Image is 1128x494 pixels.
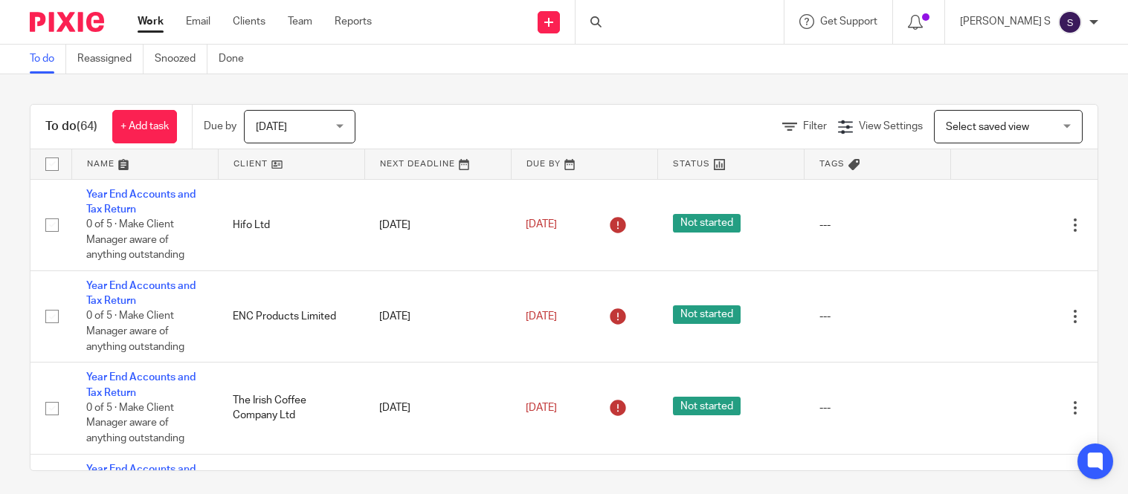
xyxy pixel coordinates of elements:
a: Snoozed [155,45,207,74]
a: + Add task [112,110,177,143]
a: Work [138,14,164,29]
a: Year End Accounts and Tax Return [86,281,196,306]
td: Hifo Ltd [218,179,364,270]
td: ENC Products Limited [218,270,364,362]
span: 0 of 5 · Make Client Manager aware of anything outstanding [86,219,184,260]
a: Reports [335,14,372,29]
a: Email [186,14,210,29]
td: [DATE] [364,179,511,270]
td: [DATE] [364,363,511,454]
span: (64) [77,120,97,132]
span: [DATE] [526,311,557,322]
span: Filter [803,121,827,131]
span: [DATE] [526,403,557,413]
img: Pixie [30,12,104,32]
a: Year End Accounts and Tax Return [86,372,196,397]
img: svg%3E [1058,10,1082,34]
a: Year End Accounts and Tax Return [86,464,196,490]
p: Due by [204,119,236,134]
span: Tags [819,160,845,168]
span: Not started [673,397,741,415]
td: The Irish Coffee Company Ltd [218,363,364,454]
span: Get Support [820,16,877,27]
span: 0 of 5 · Make Client Manager aware of anything outstanding [86,403,184,443]
span: [DATE] [256,122,287,132]
span: Select saved view [946,122,1029,132]
a: Reassigned [77,45,144,74]
a: Clients [233,14,265,29]
div: --- [819,309,936,324]
a: To do [30,45,66,74]
p: [PERSON_NAME] S [960,14,1051,29]
span: Not started [673,214,741,233]
td: [DATE] [364,270,511,362]
h1: To do [45,119,97,134]
span: Not started [673,305,741,324]
span: 0 of 5 · Make Client Manager aware of anything outstanding [86,311,184,352]
a: Year End Accounts and Tax Return [86,189,196,215]
span: View Settings [859,121,923,131]
div: --- [819,218,936,233]
span: [DATE] [526,219,557,230]
a: Team [288,14,312,29]
a: Done [219,45,255,74]
div: --- [819,400,936,415]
